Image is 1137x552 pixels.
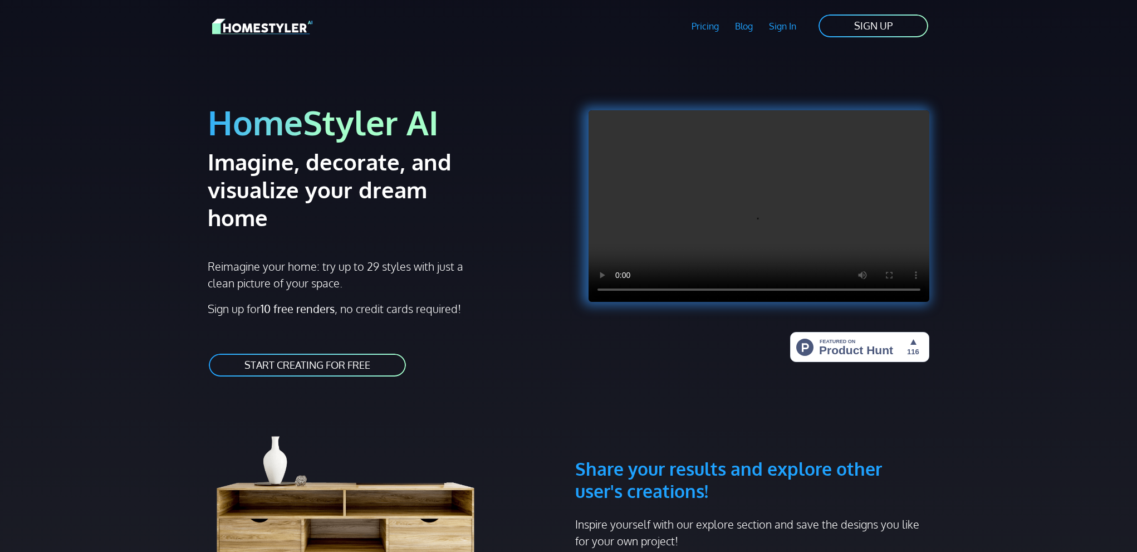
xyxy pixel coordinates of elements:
[208,353,407,378] a: START CREATING FOR FREE
[208,258,473,291] p: Reimagine your home: try up to 29 styles with just a clean picture of your space.
[261,301,335,316] strong: 10 free renders
[208,148,491,231] h2: Imagine, decorate, and visualize your dream home
[575,516,929,549] p: Inspire yourself with our explore section and save the designs you like for your own project!
[208,300,562,317] p: Sign up for , no credit cards required!
[761,13,804,39] a: Sign In
[212,17,312,36] img: HomeStyler AI logo
[727,13,761,39] a: Blog
[790,332,929,362] img: HomeStyler AI - Interior Design Made Easy: One Click to Your Dream Home | Product Hunt
[817,13,929,38] a: SIGN UP
[208,101,562,143] h1: HomeStyler AI
[684,13,727,39] a: Pricing
[575,404,929,502] h3: Share your results and explore other user's creations!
